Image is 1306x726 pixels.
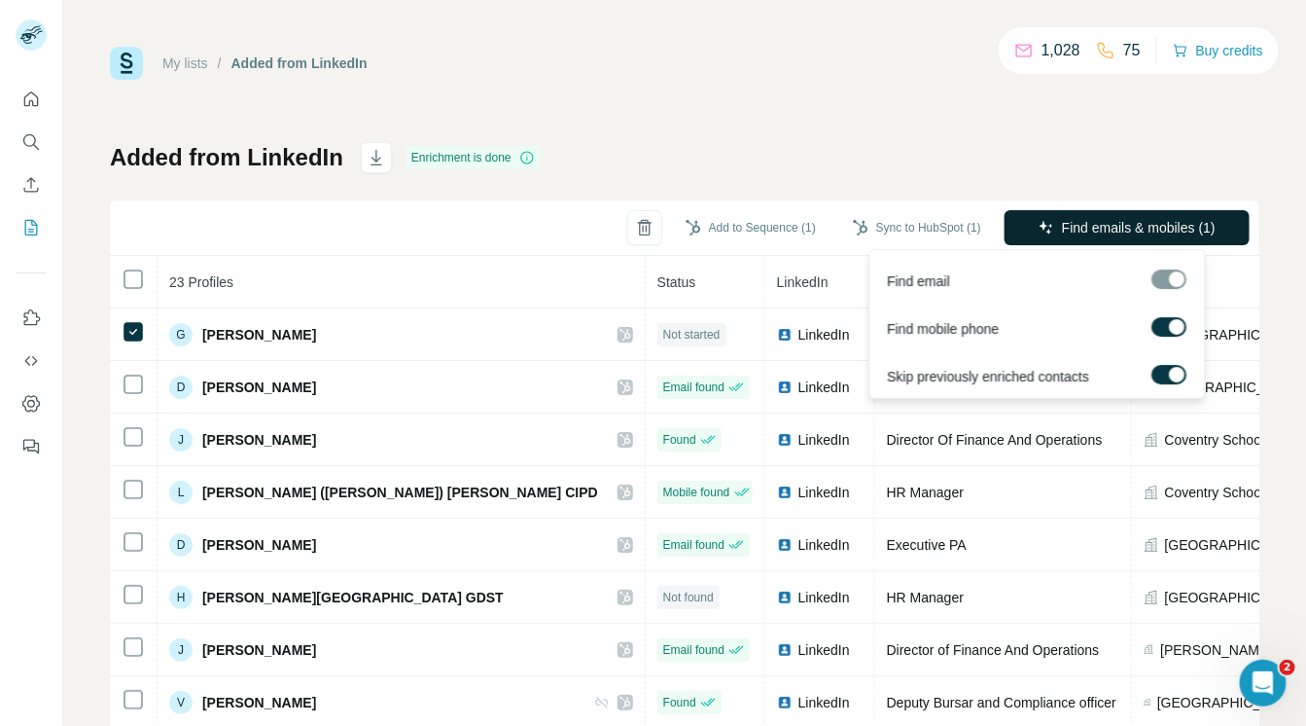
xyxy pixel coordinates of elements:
span: LinkedIn [798,535,850,555]
div: G [169,323,193,346]
div: J [169,428,193,452]
li: / [218,54,222,73]
span: [PERSON_NAME] [202,535,316,555]
button: Enrich CSV [16,167,47,202]
span: Skip previously enriched contacts [888,367,1090,386]
span: 2 [1280,660,1295,675]
button: Use Surfe on LinkedIn [16,301,47,336]
button: Quick start [16,82,47,117]
div: Enrichment is done [406,146,541,169]
button: Sync to HubSpot (1) [839,213,995,242]
span: [PERSON_NAME][GEOGRAPHIC_DATA] GDST [202,588,504,607]
span: Found [663,694,696,711]
span: Mobile found [663,484,730,501]
img: LinkedIn logo [777,590,793,605]
span: Director of Finance And Operations [887,642,1100,658]
p: 1,028 [1041,39,1080,62]
span: HR Manager [887,485,964,500]
span: 23 Profiles [169,274,233,290]
span: Find emails & mobiles (1) [1062,218,1216,237]
button: Dashboard [16,386,47,421]
iframe: Intercom live chat [1240,660,1287,707]
span: Email found [663,641,724,659]
h1: Added from LinkedIn [110,142,343,173]
img: LinkedIn logo [777,327,793,343]
img: Surfe Logo [110,47,143,80]
button: Add to Sequence (1) [672,213,829,242]
span: Not started [663,326,721,344]
img: LinkedIn logo [777,485,793,500]
span: LinkedIn [798,325,850,345]
button: My lists [16,210,47,245]
span: [PERSON_NAME] [202,640,316,660]
img: LinkedIn logo [777,642,793,658]
p: 75 [1123,39,1141,62]
button: Find emails & mobiles (1) [1005,210,1250,245]
button: Use Surfe API [16,344,47,379]
span: LinkedIn [798,378,850,397]
span: Email found [663,536,724,554]
span: Not found [663,589,714,606]
span: Found [663,431,696,449]
span: Find mobile phone [888,319,1000,339]
span: Status [657,274,696,290]
span: [PERSON_NAME] [202,378,316,397]
span: [PERSON_NAME] [202,693,316,712]
a: My lists [162,55,208,71]
span: LinkedIn [798,430,850,450]
span: LinkedIn [798,483,850,502]
span: LinkedIn [777,274,829,290]
span: [PERSON_NAME] [202,325,316,345]
span: [PERSON_NAME] ([PERSON_NAME]) [PERSON_NAME] CIPD [202,483,598,502]
button: Buy credits [1173,37,1263,64]
span: Deputy Bursar and Compliance officer [887,695,1116,710]
img: LinkedIn logo [777,432,793,448]
div: D [169,376,193,399]
img: LinkedIn logo [777,695,793,710]
div: J [169,638,193,662]
span: LinkedIn [798,640,850,660]
div: L [169,481,193,504]
span: Executive PA [887,537,967,553]
img: LinkedIn logo [777,537,793,553]
button: Search [16,125,47,160]
img: LinkedIn logo [777,380,793,395]
span: HR Manager [887,590,964,605]
div: V [169,691,193,714]
div: Added from LinkedIn [231,54,368,73]
span: Director Of Finance And Operations [887,432,1103,448]
span: Email found [663,379,724,396]
span: Find email [888,272,951,291]
div: H [169,586,193,609]
span: LinkedIn [798,588,850,607]
span: LinkedIn [798,693,850,712]
span: [PERSON_NAME] [202,430,316,450]
div: D [169,533,193,557]
button: Feedback [16,429,47,464]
